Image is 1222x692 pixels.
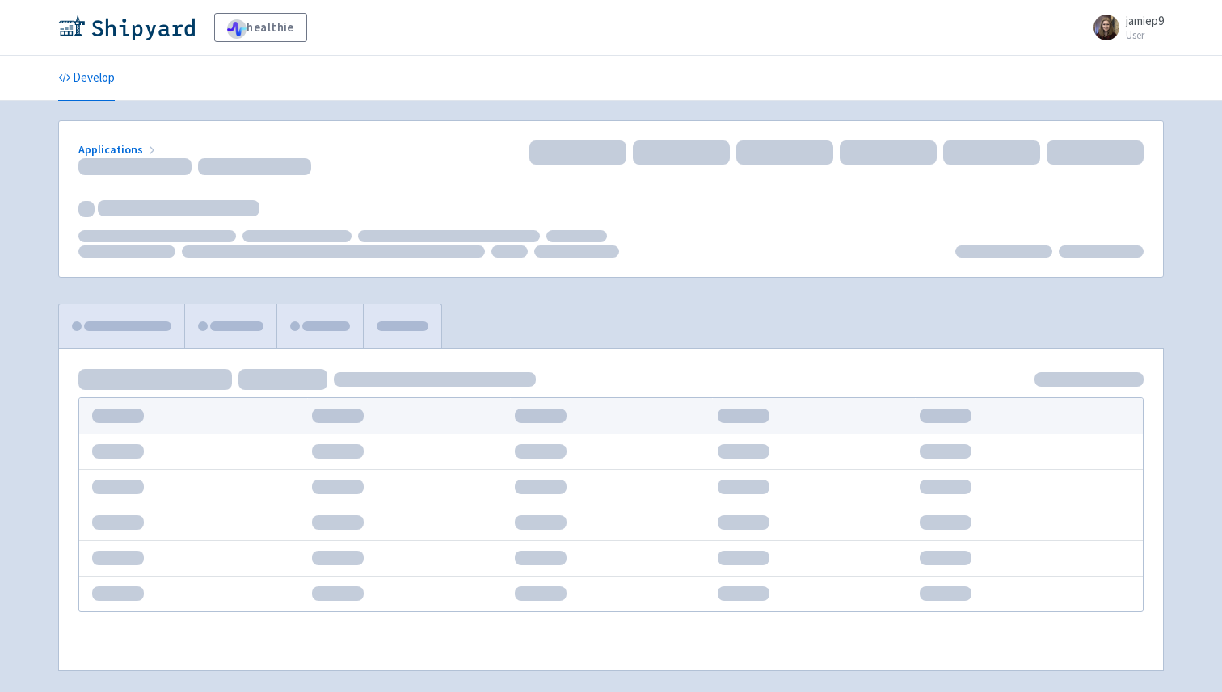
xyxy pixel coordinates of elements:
[214,13,307,42] a: healthie
[58,15,195,40] img: Shipyard logo
[58,56,115,101] a: Develop
[1084,15,1164,40] a: jamiep9 User
[1126,13,1164,28] span: jamiep9
[78,142,158,157] a: Applications
[1126,30,1164,40] small: User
